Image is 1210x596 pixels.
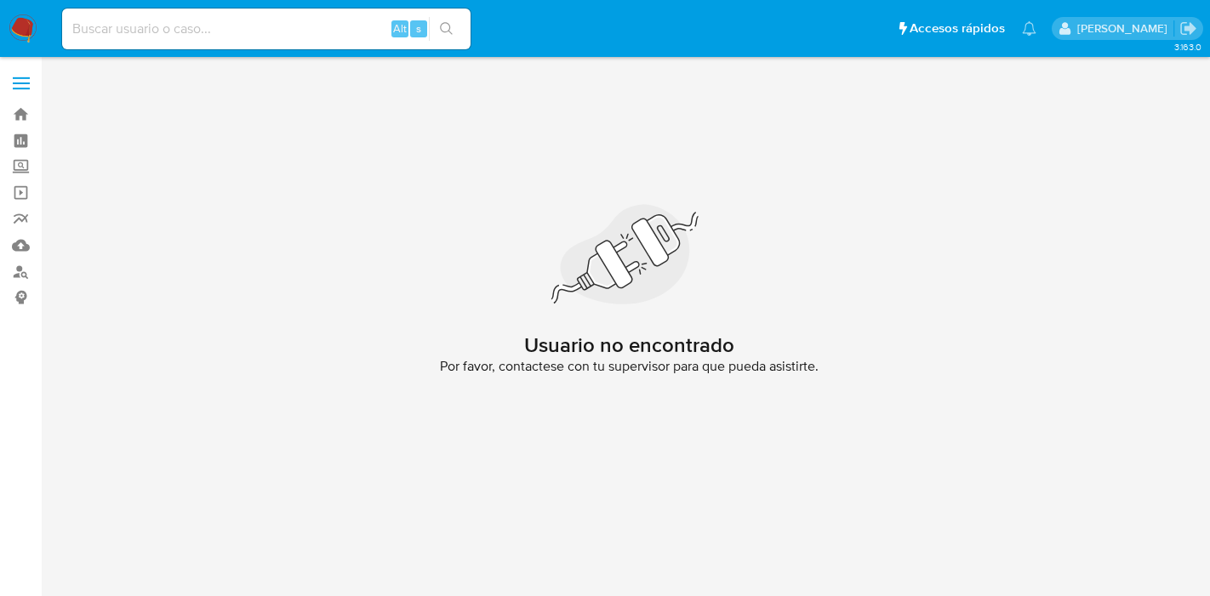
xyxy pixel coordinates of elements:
span: s [416,20,421,37]
button: search-icon [429,17,464,41]
a: Salir [1179,20,1197,37]
h2: Usuario no encontrado [524,332,734,358]
span: Por favor, contactese con tu supervisor para que pueda asistirte. [440,358,819,375]
span: Alt [393,20,407,37]
a: Notificaciones [1022,21,1036,36]
span: Accesos rápidos [910,20,1005,37]
p: fernando.ftapiamartinez@mercadolibre.com.mx [1077,20,1173,37]
input: Buscar usuario o caso... [62,18,471,40]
